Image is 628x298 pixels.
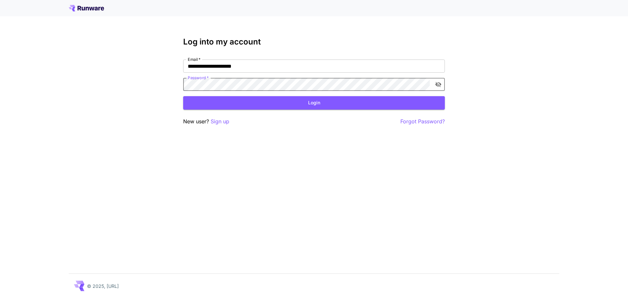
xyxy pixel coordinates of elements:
[188,75,209,80] label: Password
[211,117,229,126] button: Sign up
[183,37,445,46] h3: Log into my account
[400,117,445,126] button: Forgot Password?
[183,117,229,126] p: New user?
[87,283,119,289] p: © 2025, [URL]
[432,79,444,90] button: toggle password visibility
[183,96,445,110] button: Login
[188,57,201,62] label: Email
